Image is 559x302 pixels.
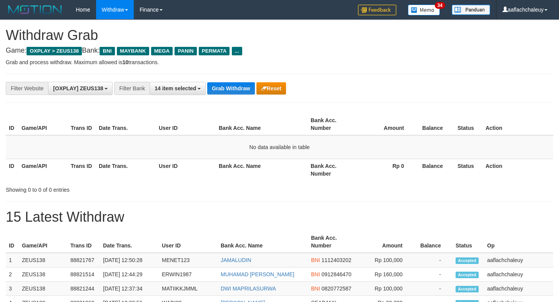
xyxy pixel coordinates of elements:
[100,282,159,296] td: [DATE] 12:37:34
[19,282,67,296] td: ZEUS138
[484,267,553,282] td: aaflachchaleuy
[232,47,242,55] span: ...
[156,113,216,135] th: User ID
[100,253,159,267] td: [DATE] 12:50:28
[482,113,553,135] th: Action
[155,85,196,91] span: 14 item selected
[199,47,230,55] span: PERMATA
[6,209,553,225] h1: 15 Latest Withdraw
[150,82,206,95] button: 14 item selected
[156,159,216,181] th: User ID
[19,253,67,267] td: ZEUS138
[122,59,128,65] strong: 10
[218,231,308,253] th: Bank Acc. Name
[321,257,351,263] span: Copy 1112403202 to clipboard
[27,47,82,55] span: OXPLAY > ZEUS138
[256,82,286,95] button: Reset
[6,4,64,15] img: MOTION_logo.png
[53,85,103,91] span: [OXPLAY] ZEUS138
[356,231,414,253] th: Amount
[311,285,320,292] span: BNI
[6,267,19,282] td: 2
[414,231,453,253] th: Balance
[484,231,553,253] th: Op
[416,159,454,181] th: Balance
[356,253,414,267] td: Rp 100,000
[216,113,308,135] th: Bank Acc. Name
[311,271,320,277] span: BNI
[311,257,320,263] span: BNI
[221,271,294,277] a: MUHAMAD [PERSON_NAME]
[358,5,396,15] img: Feedback.jpg
[414,267,453,282] td: -
[321,285,351,292] span: Copy 0820772587 to clipboard
[100,47,115,55] span: BNI
[159,231,218,253] th: User ID
[357,159,416,181] th: Rp 0
[308,113,357,135] th: Bank Acc. Number
[454,113,482,135] th: Status
[151,47,173,55] span: MEGA
[117,47,149,55] span: MAYBANK
[221,257,251,263] a: JAMALUDIN
[484,253,553,267] td: aaflachchaleuy
[452,5,490,15] img: panduan.png
[308,231,356,253] th: Bank Acc. Number
[96,159,156,181] th: Date Trans.
[207,82,255,95] button: Grab Withdraw
[6,47,553,55] h4: Game: Bank:
[18,159,68,181] th: Game/API
[6,159,18,181] th: ID
[221,285,276,292] a: DWI MAPRILASURWA
[321,271,351,277] span: Copy 0912846470 to clipboard
[6,282,19,296] td: 3
[6,135,553,159] td: No data available in table
[454,159,482,181] th: Status
[414,282,453,296] td: -
[67,253,100,267] td: 88821767
[114,82,150,95] div: Filter Bank
[456,286,479,292] span: Accepted
[308,159,357,181] th: Bank Acc. Number
[356,267,414,282] td: Rp 160,000
[159,267,218,282] td: ERWIN1987
[6,231,19,253] th: ID
[159,253,218,267] td: MENET123
[100,267,159,282] td: [DATE] 12:44:29
[456,272,479,278] span: Accepted
[100,231,159,253] th: Date Trans.
[435,2,445,9] span: 34
[19,267,67,282] td: ZEUS138
[19,231,67,253] th: Game/API
[6,28,553,43] h1: Withdraw Grab
[356,282,414,296] td: Rp 100,000
[68,113,96,135] th: Trans ID
[68,159,96,181] th: Trans ID
[357,113,416,135] th: Amount
[67,267,100,282] td: 88821514
[48,82,113,95] button: [OXPLAY] ZEUS138
[6,183,227,194] div: Showing 0 to 0 of 0 entries
[482,159,553,181] th: Action
[456,257,479,264] span: Accepted
[414,253,453,267] td: -
[6,82,48,95] div: Filter Website
[67,282,100,296] td: 88821244
[216,159,308,181] th: Bank Acc. Name
[6,253,19,267] td: 1
[67,231,100,253] th: Trans ID
[159,282,218,296] td: MATIIKKJMML
[484,282,553,296] td: aaflachchaleuy
[18,113,68,135] th: Game/API
[6,58,553,66] p: Grab and process withdraw. Maximum allowed is transactions.
[6,113,18,135] th: ID
[416,113,454,135] th: Balance
[175,47,196,55] span: PANIN
[408,5,440,15] img: Button%20Memo.svg
[453,231,484,253] th: Status
[96,113,156,135] th: Date Trans.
